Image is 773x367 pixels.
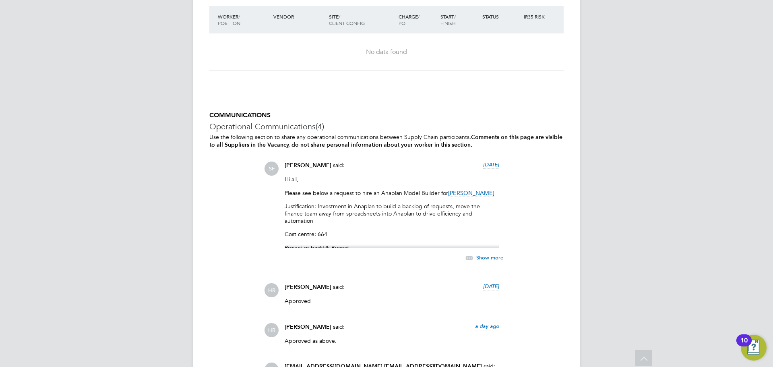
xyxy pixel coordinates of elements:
span: said: [333,323,345,330]
div: No data found [217,48,556,56]
span: SF [265,162,279,176]
h3: Operational Communications [209,121,564,132]
p: Project or backfill: Project [285,244,499,251]
span: / Finish [440,13,456,26]
p: Approved [285,297,499,305]
div: Charge [397,9,438,30]
span: / Client Config [329,13,365,26]
b: Comments on this page are visible to all Suppliers in the Vacancy, do not share personal informat... [209,134,562,148]
span: HR [265,323,279,337]
p: Use the following section to share any operational communications between Supply Chain participants. [209,133,564,149]
p: Hi all, [285,176,499,183]
div: Site [327,9,397,30]
div: IR35 Risk [522,9,550,24]
span: [PERSON_NAME] [285,323,331,330]
p: Justification: Investment in Anaplan to build a backlog of requests, move the finance team away f... [285,203,499,225]
span: / Position [218,13,240,26]
div: 10 [740,340,748,351]
span: [PERSON_NAME] [285,284,331,290]
span: said: [333,283,345,290]
button: Open Resource Center, 10 new notifications [741,335,767,361]
div: Worker [216,9,271,30]
span: Show more [476,254,503,261]
span: / PO [399,13,420,26]
div: Start [438,9,480,30]
span: [PERSON_NAME] [448,189,494,197]
h5: COMMUNICATIONS [209,111,564,120]
span: HR [265,283,279,297]
span: a day ago [475,323,499,330]
div: Vendor [271,9,327,24]
p: Approved as above. [285,337,499,344]
span: (4) [316,121,324,132]
div: Status [480,9,522,24]
span: said: [333,162,345,169]
span: [PERSON_NAME] [285,162,331,169]
p: Cost centre: 664 [285,230,499,238]
span: [DATE] [483,283,499,290]
span: [DATE] [483,161,499,168]
p: Please see below a request to hire an Anaplan Model Builder for [285,189,499,197]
